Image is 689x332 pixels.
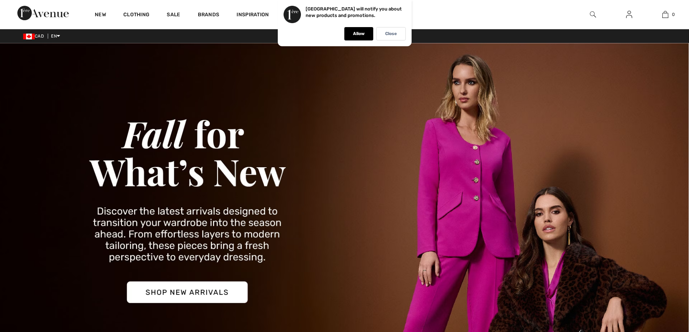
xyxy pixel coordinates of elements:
[306,6,402,18] p: [GEOGRAPHIC_DATA] will notify you about new products and promotions.
[51,34,60,39] span: EN
[353,31,365,36] p: Allow
[590,10,596,19] img: search the website
[620,10,638,19] a: Sign In
[626,10,632,19] img: My Info
[647,10,683,19] a: 0
[237,12,269,19] span: Inspiration
[17,6,69,20] img: 1ère Avenue
[662,10,668,19] img: My Bag
[672,11,675,18] span: 0
[95,12,106,19] a: New
[123,12,149,19] a: Clothing
[23,34,35,39] img: Canadian Dollar
[167,12,180,19] a: Sale
[198,12,220,19] a: Brands
[23,34,47,39] span: CAD
[385,31,397,36] p: Close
